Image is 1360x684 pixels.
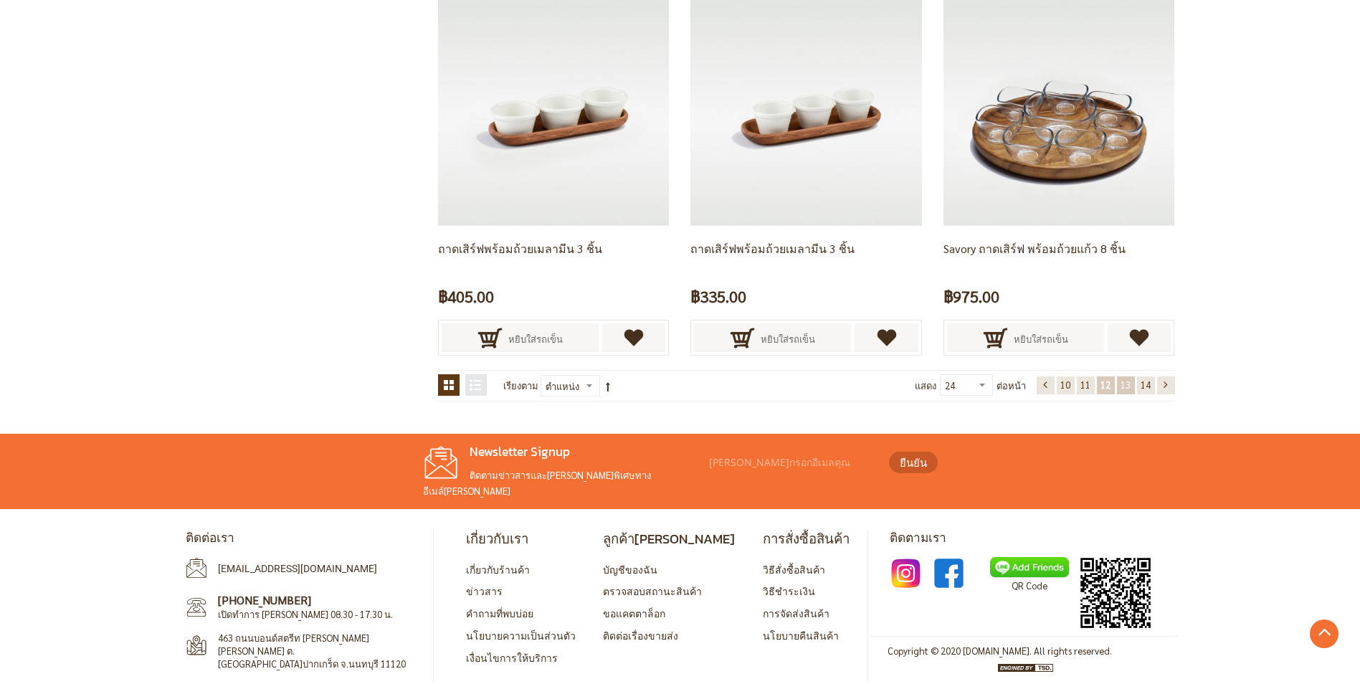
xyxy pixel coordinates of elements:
[763,584,815,597] a: วิธีชำระเงิน
[1310,619,1338,648] a: Go to Top
[690,283,746,310] span: ฿335.00
[915,379,936,391] span: แสดง
[890,531,1175,546] h4: ติดตามเรา
[943,283,999,310] span: ฿975.00
[218,563,377,574] a: [EMAIL_ADDRESS][DOMAIN_NAME]
[997,374,1026,397] span: ต่อหน้า
[990,578,1069,594] p: QR Code
[438,241,602,256] a: ถาดเสิร์ฟพร้อมถ้วยเมลามีน 3 ชิ้น
[466,584,503,597] a: ข่าวสาร
[438,374,460,396] strong: ตาราง
[438,283,494,310] span: ฿405.00
[1137,376,1155,394] a: 14
[466,531,576,547] h4: เกี่ยวกับเรา
[855,323,918,352] a: เพิ่มไปยังรายการโปรด
[603,607,665,619] a: ขอแคตตาล็อก
[466,607,533,619] a: คำถามที่พบบ่อย
[763,531,850,547] h4: การสั่งซื้อสินค้า
[1014,323,1068,355] span: หยิบใส่รถเข็น
[466,629,576,642] a: นโยบายความเป็นส่วนตัว
[1100,379,1111,391] span: 12
[1077,376,1095,394] a: 11
[889,452,938,473] button: ยืนยัน
[900,455,927,471] span: ยืนยัน
[186,531,422,546] h4: ติดต่อเรา
[763,629,839,642] a: นโยบายคืนสินค้า
[602,323,666,352] a: เพิ่มไปยังรายการโปรด
[466,651,558,664] a: เงื่อนไขการให้บริการ
[943,103,1174,115] a: Savory ถาดเสิร์ฟ พร้อมถ้วยแก้ว 8 ชิ้น
[423,445,703,460] h4: Newsletter Signup
[218,608,393,620] span: เปิดทำการ [PERSON_NAME] 08.30 - 17.30 น.
[694,323,851,352] button: หยิบใส่รถเข็น
[763,607,829,619] a: การจัดส่งสินค้า
[218,632,407,671] span: 463 ถนนบอนด์สตรีท [PERSON_NAME][PERSON_NAME] ต.[GEOGRAPHIC_DATA]ปากเกร็ด จ.นนทบุรี 11120
[442,323,599,352] button: หยิบใส่รถเข็น
[1121,379,1131,391] span: 13
[763,563,825,576] a: วิธีสั่งซื้อสินค้า
[947,323,1104,352] button: หยิบใส่รถเข็น
[508,323,563,355] span: หยิบใส่รถเข็น
[761,323,815,355] span: หยิบใส่รถเข็น
[603,584,702,597] a: ตรวจสอบสถานะสินค้า
[438,103,669,115] a: ถาดเสิร์ฟพร้อมถ้วยเมลามีน 3 ชิ้น
[218,592,311,607] a: [PHONE_NUMBER]
[603,629,678,642] a: ติดต่อเรื่องขายส่ง
[1108,323,1171,352] a: เพิ่มไปยังรายการโปรด
[943,241,1126,256] a: Savory ถาดเสิร์ฟ พร้อมถ้วยแก้ว 8 ชิ้น
[423,467,703,498] p: ติดตามข่าวสารและ[PERSON_NAME]พิเศษทางอีเมล์[PERSON_NAME]
[690,103,921,115] a: ถาดเสิร์ฟพร้อมถ้วยเมลามีน 3 ชิ้น
[466,563,530,576] a: เกี่ยวกับร้านค้า
[1057,376,1075,394] a: 10
[1080,379,1090,391] span: 11
[603,563,657,576] a: บัญชีของฉัน
[1141,379,1151,391] span: 14
[503,374,538,397] label: เรียงตาม
[888,644,1112,659] address: Copyright © 2020 [DOMAIN_NAME]. All rights reserved.
[1117,376,1135,394] a: 13
[1060,379,1070,391] span: 10
[690,241,855,256] a: ถาดเสิร์ฟพร้อมถ้วยเมลามีน 3 ชิ้น
[603,531,735,547] h4: ลูกค้า[PERSON_NAME]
